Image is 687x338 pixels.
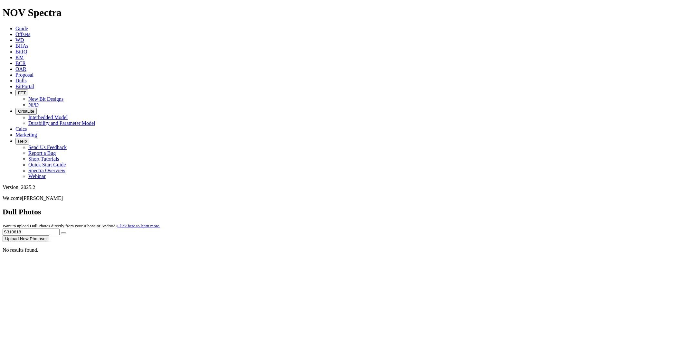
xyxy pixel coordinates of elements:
small: Want to upload Dull Photos directly from your iPhone or Android? [3,223,160,228]
span: OrbitLite [18,109,34,114]
p: Welcome [3,195,684,201]
a: Dulls [15,78,27,83]
button: Upload New Photoset [3,235,49,242]
p: No results found. [3,247,684,253]
input: Search Serial Number [3,229,60,235]
a: Offsets [15,32,30,37]
a: Marketing [15,132,37,137]
a: Proposal [15,72,33,78]
span: [PERSON_NAME] [22,195,63,201]
button: FTT [15,89,28,96]
h1: NOV Spectra [3,7,684,19]
a: BCR [15,61,26,66]
a: New Bit Designs [28,96,63,102]
div: Version: 2025.2 [3,184,684,190]
a: Click here to learn more. [118,223,160,228]
span: FTT [18,90,26,95]
a: Spectra Overview [28,168,65,173]
a: Quick Start Guide [28,162,66,167]
a: NPD [28,102,39,108]
button: OrbitLite [15,108,37,115]
a: Interbedded Model [28,115,68,120]
a: BHAs [15,43,28,49]
a: Calcs [15,126,27,132]
a: Short Tutorials [28,156,59,162]
a: KM [15,55,24,60]
a: Durability and Parameter Model [28,120,95,126]
a: BitPortal [15,84,34,89]
a: OAR [15,66,26,72]
a: Report a Bug [28,150,56,156]
a: Send Us Feedback [28,145,67,150]
a: WD [15,37,24,43]
h2: Dull Photos [3,208,684,216]
a: BitIQ [15,49,27,54]
span: Help [18,139,27,144]
a: Guide [15,26,28,31]
button: Help [15,138,29,145]
a: Webinar [28,174,46,179]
